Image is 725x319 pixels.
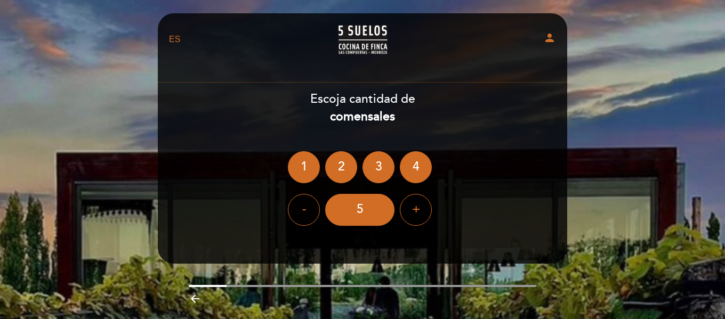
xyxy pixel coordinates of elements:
div: 2 [325,151,357,183]
a: 5 SUELOS – COCINA DE FINCA [296,25,429,54]
div: + [400,194,432,226]
div: 4 [400,151,432,183]
b: comensales [330,109,395,124]
button: person [543,31,556,48]
div: Escoja cantidad de [157,91,568,126]
div: 1 [288,151,320,183]
i: arrow_backward [189,292,202,305]
div: - [288,194,320,226]
div: 3 [362,151,394,183]
i: person [543,31,556,44]
div: 5 [325,194,394,226]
